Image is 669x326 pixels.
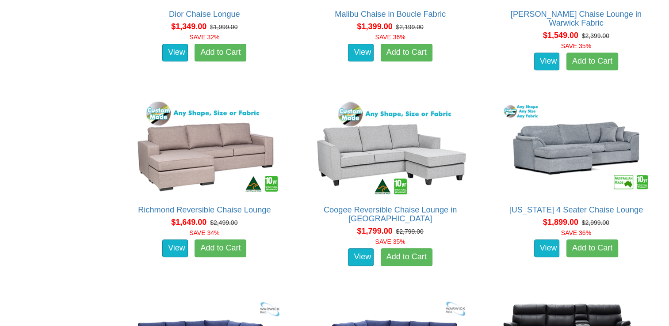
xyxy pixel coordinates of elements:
a: Add to Cart [566,239,618,257]
a: View [348,44,374,61]
font: SAVE 32% [189,34,219,41]
del: $2,499.00 [210,219,237,226]
a: View [162,44,188,61]
font: SAVE 36% [561,229,591,236]
a: Coogee Reversible Chaise Lounge in [GEOGRAPHIC_DATA] [324,205,457,223]
img: Coogee Reversible Chaise Lounge in Fabric [311,99,470,197]
a: [PERSON_NAME] Chaise Lounge in Warwick Fabric [511,10,642,27]
a: Malibu Chaise in Boucle Fabric [335,10,446,19]
del: $2,199.00 [396,23,423,30]
del: $2,399.00 [582,32,609,39]
span: $1,899.00 [543,218,578,227]
a: View [534,53,560,70]
img: Texas 4 Seater Chaise Lounge [497,99,656,197]
img: Richmond Reversible Chaise Lounge [125,99,284,197]
span: $1,649.00 [171,218,206,227]
span: $1,799.00 [357,227,392,235]
a: Add to Cart [381,44,432,61]
a: View [348,248,374,266]
font: SAVE 34% [189,229,219,236]
del: $2,999.00 [582,219,609,226]
a: Richmond Reversible Chaise Lounge [138,205,271,214]
font: SAVE 36% [375,34,405,41]
span: $1,349.00 [171,22,206,31]
a: Dior Chaise Longue [169,10,240,19]
span: $1,399.00 [357,22,392,31]
a: View [534,239,560,257]
a: [US_STATE] 4 Seater Chaise Lounge [509,205,643,214]
font: SAVE 35% [561,42,591,49]
a: View [162,239,188,257]
del: $1,999.00 [210,23,237,30]
a: Add to Cart [381,248,432,266]
a: Add to Cart [566,53,618,70]
a: Add to Cart [195,239,246,257]
font: SAVE 35% [375,238,405,245]
span: $1,549.00 [543,31,578,40]
a: Add to Cart [195,44,246,61]
del: $2,799.00 [396,228,423,235]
